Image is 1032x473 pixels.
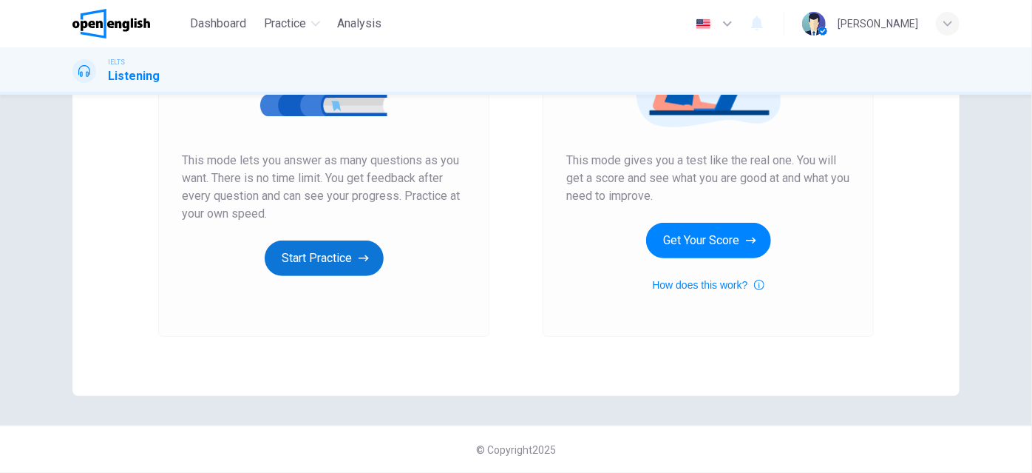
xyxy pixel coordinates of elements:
a: OpenEnglish logo [72,9,184,38]
button: Dashboard [184,10,252,37]
span: © Copyright 2025 [476,444,556,456]
span: Practice [264,15,307,33]
button: Start Practice [265,241,384,276]
span: IELTS [108,57,125,67]
span: Analysis [338,15,382,33]
div: [PERSON_NAME] [838,15,918,33]
img: OpenEnglish logo [72,9,150,38]
span: Dashboard [190,15,246,33]
img: Profile picture [802,12,826,36]
h1: Listening [108,67,160,85]
span: This mode gives you a test like the real one. You will get a score and see what you are good at a... [566,152,850,205]
span: This mode lets you answer as many questions as you want. There is no time limit. You get feedback... [182,152,466,223]
button: Analysis [332,10,388,37]
img: en [694,19,713,30]
button: Practice [258,10,326,37]
button: Get Your Score [646,223,771,258]
button: How does this work? [652,276,764,294]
